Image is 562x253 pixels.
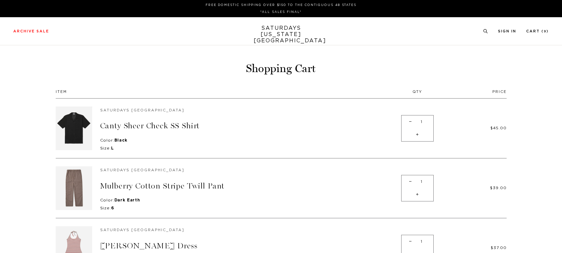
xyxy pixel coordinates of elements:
[100,168,398,173] h5: Saturdays [GEOGRAPHIC_DATA]
[406,235,415,248] span: -
[100,241,198,251] a: [PERSON_NAME] Dress
[491,246,506,250] span: $37.00
[413,128,422,141] span: +
[114,138,127,142] strong: Black
[544,30,546,33] small: 9
[16,10,546,15] p: *ALL SALES FINAL*
[526,29,549,33] a: Cart (9)
[413,188,422,201] span: +
[56,62,507,76] h1: Shopping Cart
[114,198,140,202] strong: Dark Earth
[13,29,49,33] a: Archive Sale
[100,181,225,191] a: Mulberry Cotton Stripe Twill Pant
[100,138,398,143] p: Color:
[490,126,506,130] span: $45.00
[254,25,308,44] a: SATURDAYS[US_STATE][GEOGRAPHIC_DATA]
[100,121,200,131] a: Canty Sheer Check SS Shirt
[16,3,546,8] p: FREE DOMESTIC SHIPPING OVER $150 TO THE CONTIGUOUS 48 STATES
[498,29,516,33] a: Sign In
[100,108,398,113] h5: Saturdays [GEOGRAPHIC_DATA]
[100,228,398,232] h5: Saturdays [GEOGRAPHIC_DATA]
[56,86,398,99] th: Item
[490,186,506,190] span: $39.00
[406,175,415,188] span: -
[111,146,114,150] strong: L
[111,206,114,210] strong: 6
[56,106,92,150] img: Black | Canty Sheer Check SS Shirt
[398,86,437,99] th: Qty
[437,86,507,99] th: Price
[100,198,398,203] p: Color:
[406,115,415,128] span: -
[100,206,398,211] p: Size:
[56,166,92,210] img: Dark Earth | Mulberry Cotton Stripe Twill Pant
[100,146,398,151] p: Size:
